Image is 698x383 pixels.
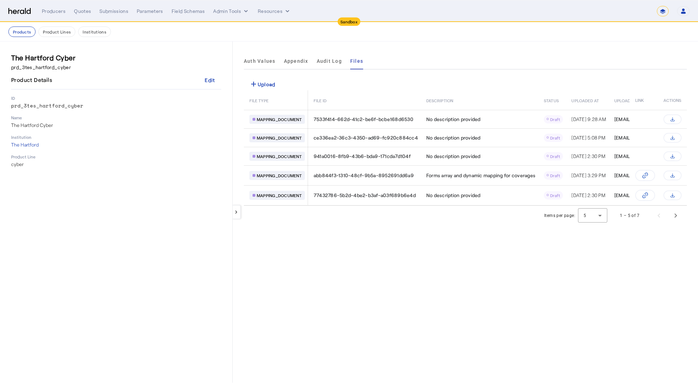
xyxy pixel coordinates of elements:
span: Draft [550,135,560,140]
span: [DATE] 2:30 PM [571,153,605,159]
button: internal dropdown menu [213,8,249,15]
span: [EMAIL_ADDRESS][DOMAIN_NAME] [614,192,696,199]
button: Product Lines [38,27,75,37]
a: Audit Log [317,53,342,69]
button: Products [8,27,36,37]
th: Actions [658,90,687,110]
span: MAPPING_DOCUMENT [257,153,302,159]
div: Parameters [137,8,163,15]
span: ce336ea2-36c3-4350-ad69-fc920c884cc4 [314,134,418,141]
span: MAPPING_DOCUMENT [257,173,302,178]
p: prd_3tes_hartford_cyber [11,102,221,109]
span: No description provided [426,153,481,160]
span: [EMAIL_ADDRESS][DOMAIN_NAME] [614,116,696,123]
span: Audit Log [317,59,342,63]
mat-icon: add [249,80,258,88]
th: Link [629,90,658,110]
span: No description provided [426,116,481,123]
span: [DATE] 9:28 AM [571,116,606,122]
div: Edit [205,76,215,84]
a: Auth Values [244,53,276,69]
p: cyber [11,161,221,168]
span: FILE TYPE [249,97,269,104]
p: Name [11,115,221,120]
span: MAPPING_DOCUMENT [257,193,302,198]
div: Field Schemas [172,8,205,15]
span: abb844f3-1310-48cf-9b5a-8952691dd6a9 [314,172,414,179]
span: [EMAIL_ADDRESS][DOMAIN_NAME] [614,134,696,141]
button: Upload [244,78,281,90]
span: Draft [550,117,560,122]
div: Upload [249,80,276,88]
span: Draft [550,193,560,198]
p: Institution [11,134,221,140]
h3: The Hartford Cyber [11,53,221,62]
span: No description provided [426,134,481,141]
span: MAPPING_DOCUMENT [257,117,302,122]
span: Forms array and dynamic mapping for coverages [426,172,535,179]
div: Producers [42,8,66,15]
span: 7533f414-662d-41c2-be6f-bcbe168d6530 [314,116,413,123]
span: [DATE] 2:30 PM [571,192,605,198]
p: Product Line [11,154,221,159]
span: Files [350,59,363,63]
div: 1 – 5 of 7 [620,212,639,219]
span: [DATE] 5:08 PM [571,135,605,141]
img: Herald Logo [8,8,31,15]
button: Institutions [78,27,111,37]
h4: Product Details [11,76,55,84]
span: [EMAIL_ADDRESS][DOMAIN_NAME] [614,153,696,160]
span: STATUS [544,97,559,104]
p: ID [11,95,221,101]
button: Resources dropdown menu [258,8,291,15]
span: Draft [550,154,560,159]
mat-icon: keyboard_arrow_left [233,209,239,215]
span: MAPPING_DOCUMENT [257,135,302,141]
p: The Hartford [11,141,221,148]
p: The Hartford Cyber [11,122,221,129]
span: Auth Values [244,59,276,63]
span: [EMAIL_ADDRESS][DOMAIN_NAME] [614,172,696,179]
button: Next page [667,207,684,224]
span: [DATE] 3:29 PM [571,172,606,178]
span: UPLOADED AT [571,97,599,104]
a: Files [350,53,363,69]
div: Quotes [74,8,91,15]
span: FILE ID [314,97,327,104]
span: No description provided [426,192,481,199]
button: Edit [199,74,221,86]
p: prd_3tes_hartford_cyber [11,64,221,71]
span: Draft [550,173,560,178]
a: Appendix [284,53,308,69]
span: DESCRIPTION [426,97,453,104]
div: Sandbox [338,17,360,26]
span: 941a0016-8fb9-43b6-bda9-171cda7d104f [314,153,411,160]
div: Submissions [99,8,128,15]
span: Appendix [284,59,308,63]
div: Items per page: [544,212,575,219]
span: UPLOADED BY [614,97,642,104]
span: 77432786-5b2d-4be2-b3af-a03f689b6e4d [314,192,416,199]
